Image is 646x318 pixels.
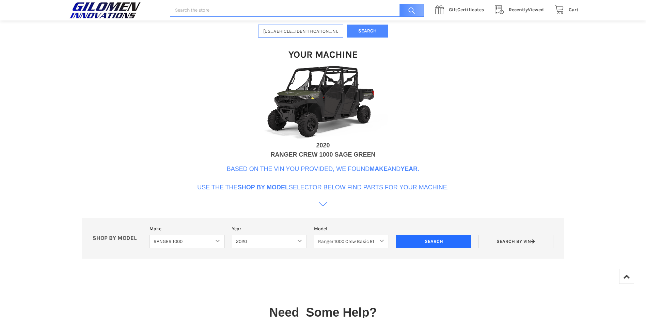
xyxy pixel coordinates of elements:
[369,165,388,172] b: Make
[170,4,424,17] input: Search the store
[232,225,307,232] label: Year
[396,235,471,248] input: Search
[509,7,544,13] span: Viewed
[478,235,553,248] a: Search by VIN
[347,25,388,38] button: Search
[400,165,417,172] b: Year
[270,150,375,159] div: RANGER CREW 1000 SAGE GREEN
[197,164,449,192] p: Based on the VIN you provided, we found and . Use the the selector below find parts for your mach...
[449,7,484,13] span: Certificates
[551,6,579,14] a: Cart
[68,2,163,19] a: GILOMEN INNOVATIONS
[255,64,391,141] img: VIN Image
[68,2,143,19] img: GILOMEN INNOVATIONS
[431,6,491,14] a: GiftCertificates
[509,7,528,13] span: Recently
[89,235,146,242] p: SHOP BY MODEL
[396,4,424,17] input: Search
[619,269,634,284] a: Top of Page
[316,141,330,150] div: 2020
[258,25,343,38] input: Enter VIN of your machine
[314,225,389,232] label: Model
[449,7,457,13] span: Gift
[238,184,289,191] b: Shop By Model
[569,7,579,13] span: Cart
[149,225,224,232] label: Make
[491,6,551,14] a: RecentlyViewed
[288,48,358,60] h1: Your Machine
